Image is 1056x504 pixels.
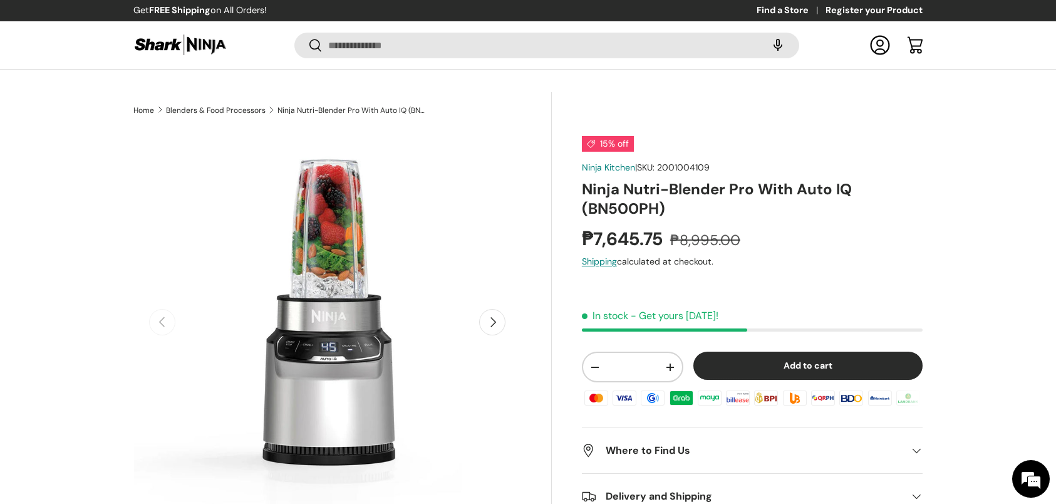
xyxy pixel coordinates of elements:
img: visa [611,389,638,407]
nav: Breadcrumbs [133,105,552,116]
a: Shipping [582,256,617,267]
button: Add to cart [693,352,923,380]
img: bpi [752,389,780,407]
img: bdo [837,389,865,407]
summary: Where to Find Us [582,428,923,473]
div: calculated at checkout. [582,255,923,268]
a: Register your Product [826,4,923,18]
a: Ninja Nutri-Blender Pro With Auto IQ (BN500PH) [277,107,428,114]
span: 2001004109 [657,162,710,173]
span: | [635,162,710,173]
a: Blenders & Food Processors [166,107,266,114]
a: Ninja Kitchen [582,162,635,173]
img: qrph [809,389,837,407]
img: gcash [639,389,666,407]
h2: Delivery and Shipping [582,489,903,504]
span: In stock [582,309,628,322]
h1: Ninja Nutri-Blender Pro With Auto IQ (BN500PH) [582,179,923,218]
img: billease [724,389,752,407]
h2: Where to Find Us [582,443,903,458]
a: Home [133,107,154,114]
img: master [582,389,610,407]
strong: FREE Shipping [149,4,210,16]
p: - Get yours [DATE]! [631,309,718,322]
span: 15% off [582,136,634,152]
img: metrobank [866,389,893,407]
p: Get on All Orders! [133,4,267,18]
speech-search-button: Search by voice [758,31,798,59]
s: ₱8,995.00 [670,231,740,249]
strong: ₱7,645.75 [582,227,666,251]
img: Shark Ninja Philippines [133,33,227,57]
span: SKU: [637,162,655,173]
img: ubp [781,389,809,407]
img: maya [696,389,723,407]
img: landbank [894,389,922,407]
a: Find a Store [757,4,826,18]
img: grabpay [668,389,695,407]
